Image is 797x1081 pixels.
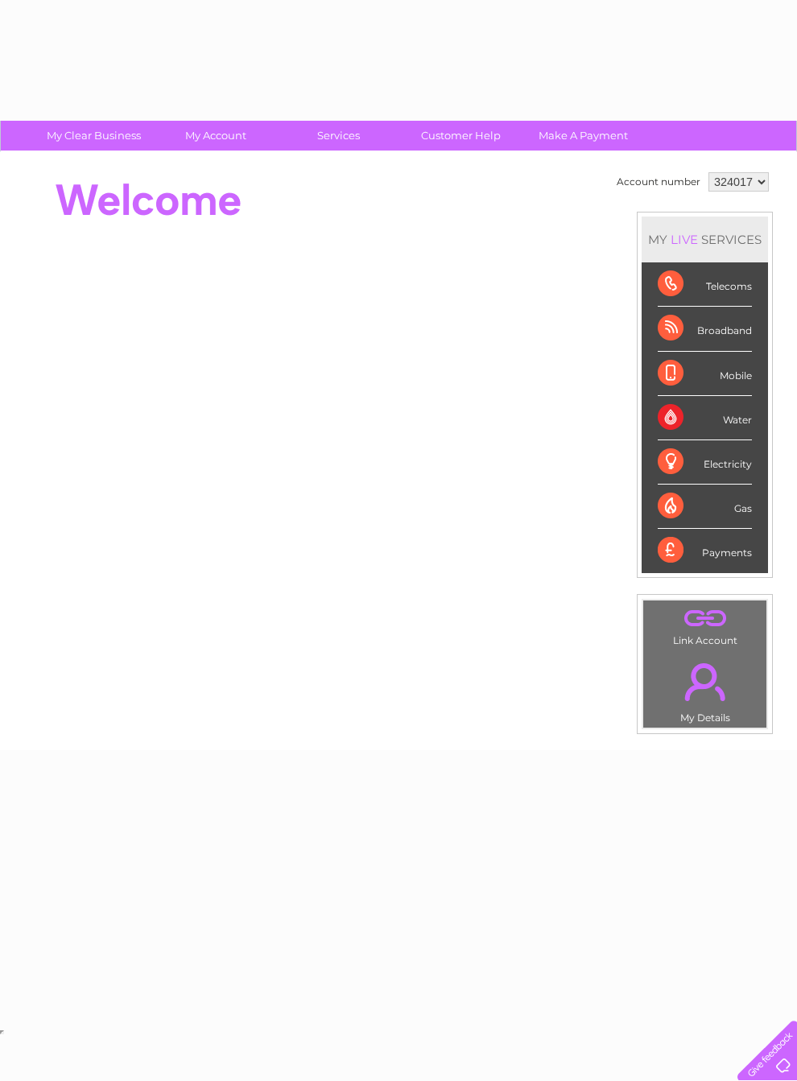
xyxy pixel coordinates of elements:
div: LIVE [667,232,701,247]
a: . [647,654,762,710]
div: Telecoms [658,262,752,307]
a: Customer Help [394,121,527,151]
a: Services [272,121,405,151]
div: Gas [658,485,752,529]
td: Account number [613,168,704,196]
td: My Details [642,650,767,728]
div: MY SERVICES [642,217,768,262]
div: Broadband [658,307,752,351]
a: . [647,604,762,633]
div: Payments [658,529,752,572]
div: Electricity [658,440,752,485]
div: Water [658,396,752,440]
div: Mobile [658,352,752,396]
a: Make A Payment [517,121,650,151]
td: Link Account [642,600,767,650]
a: My Account [150,121,283,151]
a: My Clear Business [27,121,160,151]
